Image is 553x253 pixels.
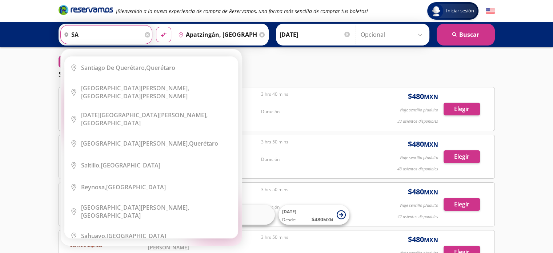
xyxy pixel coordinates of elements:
p: 42 asientos disponibles [397,214,438,220]
div: [GEOGRAPHIC_DATA] [81,161,160,169]
p: Duración [261,108,371,115]
p: 3 hrs 40 mins [261,91,371,98]
div: Querétaro [81,139,218,147]
div: [GEOGRAPHIC_DATA] [81,111,232,127]
span: $ 480 [408,186,438,197]
em: ¡Bienvenido a la nueva experiencia de compra de Reservamos, una forma más sencilla de comprar tus... [116,8,368,15]
button: Buscar [437,24,495,46]
p: 43 asientos disponibles [397,166,438,172]
small: MXN [323,217,333,222]
b: Reynosa, [81,183,106,191]
p: 3 hrs 50 mins [261,234,371,241]
span: $ 480 [408,91,438,102]
input: Buscar Destino [175,25,257,44]
div: [GEOGRAPHIC_DATA] [81,232,166,240]
a: Brand Logo [59,4,113,17]
p: Duración [261,156,371,163]
span: Iniciar sesión [443,7,477,15]
button: Elegir [444,103,480,115]
div: [GEOGRAPHIC_DATA] [81,183,166,191]
span: Desde: [282,217,296,223]
input: Elegir Fecha [280,25,351,44]
input: Buscar Origen [61,25,143,44]
b: [GEOGRAPHIC_DATA][PERSON_NAME], [81,139,189,147]
small: MXN [424,141,438,149]
p: Viaje sencillo p/adulto [400,107,438,113]
span: $ 480 [408,234,438,245]
b: [GEOGRAPHIC_DATA][PERSON_NAME], [81,203,189,212]
small: MXN [424,93,438,101]
p: 3 hrs 50 mins [261,139,371,145]
span: $ 480 [312,216,333,223]
span: [DATE] [282,209,296,215]
span: $ 480 [408,139,438,150]
b: Saltillo, [81,161,101,169]
button: Elegir [444,150,480,163]
b: [DATE][GEOGRAPHIC_DATA][PERSON_NAME], [81,111,208,119]
button: English [486,7,495,16]
p: Duración [261,204,371,210]
input: Opcional [361,25,426,44]
b: Santiago de Querétaro, [81,64,146,72]
small: MXN [424,236,438,244]
button: [DATE]Desde:$480MXN [278,205,349,225]
p: Viaje sencillo p/adulto [400,202,438,209]
b: [GEOGRAPHIC_DATA][PERSON_NAME], [81,84,189,92]
p: Seleccionar horario de ida [59,69,152,80]
div: [GEOGRAPHIC_DATA] [81,203,232,220]
small: MXN [424,188,438,196]
div: [GEOGRAPHIC_DATA][PERSON_NAME] [81,84,232,100]
button: 0Filtros [59,55,92,68]
div: Querétaro [81,64,175,72]
p: 33 asientos disponibles [397,118,438,124]
button: Elegir [444,198,480,211]
p: Viaje sencillo p/adulto [400,155,438,161]
i: Brand Logo [59,4,113,15]
p: 3 hrs 50 mins [261,186,371,193]
b: Sahuayo, [81,232,107,240]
